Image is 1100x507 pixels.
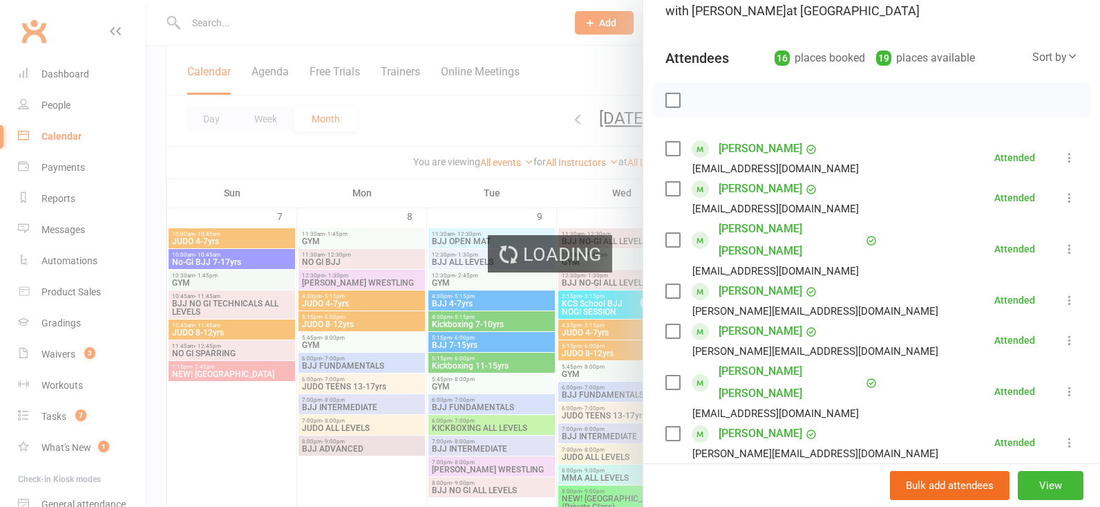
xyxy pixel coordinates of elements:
span: at [GEOGRAPHIC_DATA] [786,3,920,18]
a: [PERSON_NAME] [719,138,802,160]
button: Bulk add attendees [890,471,1009,500]
button: View [1018,471,1083,500]
div: [EMAIL_ADDRESS][DOMAIN_NAME] [692,262,859,280]
div: [EMAIL_ADDRESS][DOMAIN_NAME] [692,405,859,423]
a: [PERSON_NAME] [719,280,802,302]
div: Attended [994,193,1035,203]
div: Sort by [1032,48,1078,66]
div: places available [876,48,975,68]
div: [PERSON_NAME][EMAIL_ADDRESS][DOMAIN_NAME] [692,342,938,360]
a: [PERSON_NAME] [719,320,802,342]
div: [PERSON_NAME][EMAIL_ADDRESS][DOMAIN_NAME] [692,302,938,320]
a: [PERSON_NAME] [PERSON_NAME] [719,360,862,405]
div: Attendees [665,48,729,68]
div: [EMAIL_ADDRESS][DOMAIN_NAME] [692,200,859,218]
a: [PERSON_NAME] [PERSON_NAME] [719,218,862,262]
div: Attended [994,438,1035,448]
div: 16 [775,50,790,66]
div: 19 [876,50,891,66]
div: Attended [994,387,1035,396]
div: Attended [994,295,1035,305]
div: [EMAIL_ADDRESS][DOMAIN_NAME] [692,160,859,178]
div: places booked [775,48,865,68]
a: [PERSON_NAME] [719,423,802,445]
span: with [PERSON_NAME] [665,3,786,18]
div: [PERSON_NAME][EMAIL_ADDRESS][DOMAIN_NAME] [692,445,938,463]
div: Attended [994,244,1035,254]
a: [PERSON_NAME] [719,178,802,200]
div: Attended [994,153,1035,163]
div: Attended [994,335,1035,345]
